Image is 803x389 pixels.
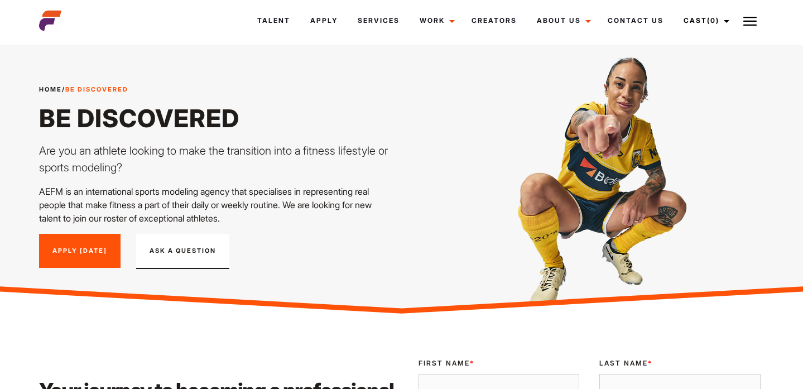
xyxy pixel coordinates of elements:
[348,6,410,36] a: Services
[39,142,395,176] p: Are you an athlete looking to make the transition into a fitness lifestyle or sports modeling?
[39,185,395,225] p: AEFM is an international sports modeling agency that specialises in representing real people that...
[461,6,527,36] a: Creators
[419,358,580,368] label: First Name
[39,85,128,94] span: /
[136,234,229,270] button: Ask A Question
[410,6,461,36] a: Work
[527,6,598,36] a: About Us
[300,6,348,36] a: Apply
[599,358,761,368] label: Last Name
[39,103,395,133] h1: Be Discovered
[65,85,128,93] strong: Be Discovered
[39,9,61,32] img: cropped-aefm-brand-fav-22-square.png
[39,85,62,93] a: Home
[39,234,121,268] a: Apply [DATE]
[598,6,674,36] a: Contact Us
[247,6,300,36] a: Talent
[674,6,736,36] a: Cast(0)
[707,16,719,25] span: (0)
[743,15,757,28] img: Burger icon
